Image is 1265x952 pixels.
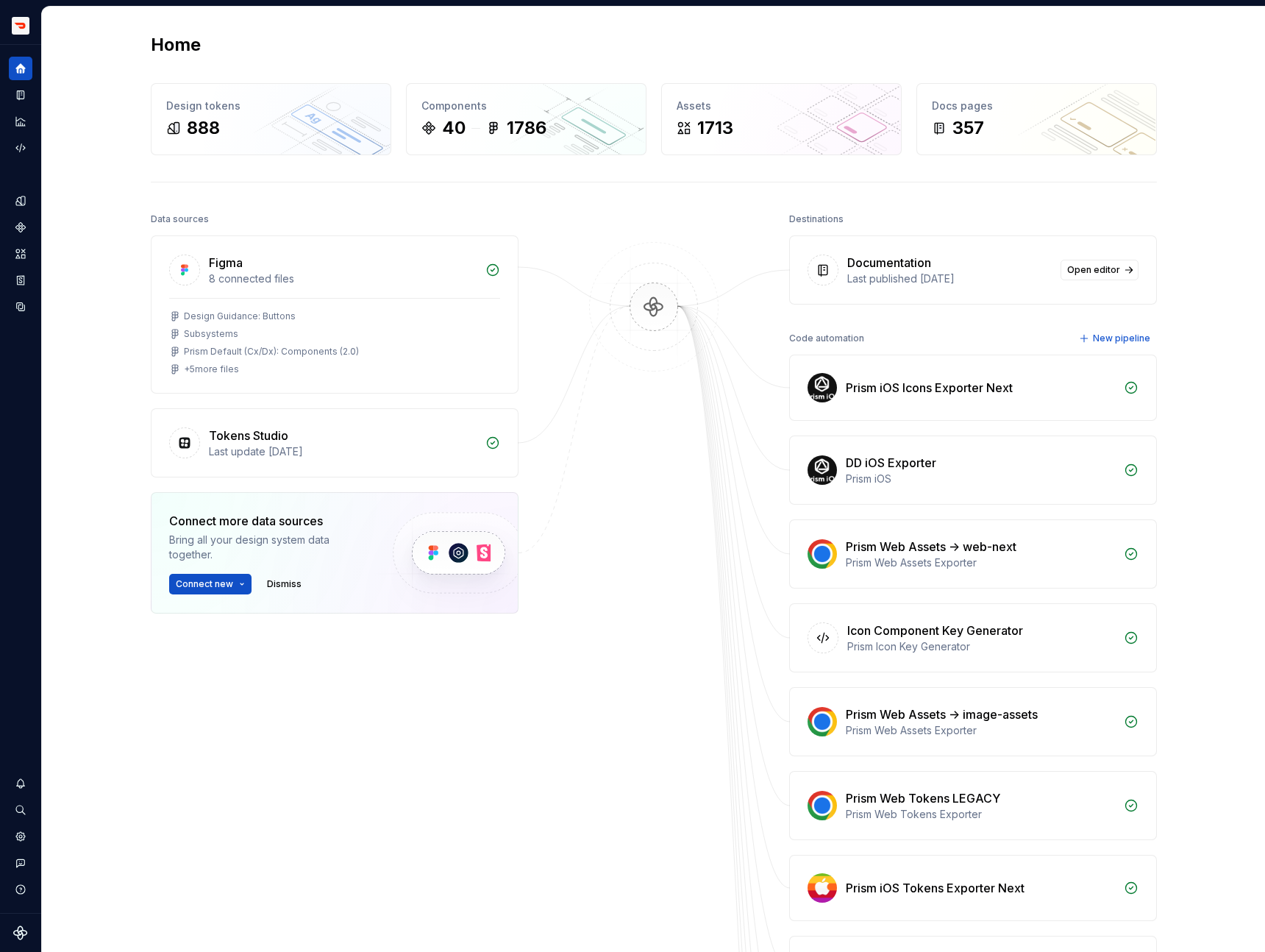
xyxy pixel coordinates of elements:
a: Home [9,57,32,80]
div: Docs pages [932,99,1141,113]
a: Components [9,216,32,239]
button: Search ⌘K [9,798,32,822]
a: Settings [9,825,32,848]
button: Dismiss [260,574,308,594]
a: Open editor [1061,260,1138,280]
button: Notifications [9,772,32,795]
div: + 5 more files [184,363,239,375]
button: Contact support [9,851,32,875]
div: Prism Web Assets Exporter [846,555,1115,570]
div: 1786 [507,116,546,140]
a: Storybook stories [9,269,32,292]
div: Last update [DATE] [209,444,477,459]
button: New pipeline [1075,328,1157,349]
div: Prism Web Tokens Exporter [846,807,1115,822]
div: Prism Icon Key Generator [847,639,1115,654]
a: Design tokens888 [151,83,391,155]
div: Data sources [151,209,209,230]
div: Subsystems [184,328,238,340]
a: Code automation [9,136,32,160]
div: DD iOS Exporter [846,454,936,472]
button: Connect new [169,574,252,594]
a: Figma8 connected filesDesign Guidance: ButtonsSubsystemsPrism Default (Cx/Dx): Components (2.0)+5... [151,235,519,394]
div: Prism Web Assets Exporter [846,723,1115,738]
svg: Supernova Logo [13,926,28,940]
div: 357 [952,116,984,140]
div: Prism Default (Cx/Dx): Components (2.0) [184,346,359,358]
a: Design tokens [9,189,32,213]
span: Open editor [1067,264,1120,276]
div: 1713 [697,116,733,140]
a: Data sources [9,295,32,319]
div: 888 [187,116,220,140]
div: Design tokens [166,99,376,113]
a: Components401786 [406,83,646,155]
div: Prism Web Tokens LEGACY [846,789,1000,807]
div: Documentation [847,254,931,271]
div: Prism iOS Icons Exporter Next [846,379,1013,397]
div: Figma [209,254,243,271]
div: 8 connected files [209,271,477,286]
a: Analytics [9,110,32,133]
img: bd52d190-91a7-4889-9e90-eccda45865b1.png [12,17,29,35]
span: New pipeline [1093,333,1150,344]
div: Connect more data sources [169,512,368,530]
div: Prism iOS Tokens Exporter Next [846,879,1025,897]
a: Docs pages357 [916,83,1157,155]
a: Tokens StudioLast update [DATE] [151,408,519,477]
div: Tokens Studio [209,427,288,444]
div: Design Guidance: Buttons [184,310,296,322]
h2: Home [151,33,201,57]
div: Icon Component Key Generator [847,622,1023,639]
a: Documentation [9,83,32,107]
div: Destinations [789,209,844,230]
div: Code automation [789,328,864,349]
div: Components [421,99,631,113]
a: Assets [9,242,32,266]
span: Dismiss [267,578,302,590]
div: Bring all your design system data together. [169,533,368,562]
div: Prism Web Assets -> image-assets [846,706,1038,723]
div: Prism iOS [846,472,1115,486]
a: Assets1713 [661,83,902,155]
div: 40 [442,116,466,140]
span: Connect new [176,578,233,590]
div: Assets [677,99,886,113]
div: Last published [DATE] [847,271,1052,286]
div: Prism Web Assets -> web-next [846,538,1016,555]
